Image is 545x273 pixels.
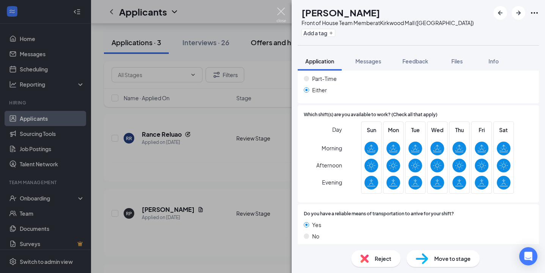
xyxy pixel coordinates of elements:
svg: ArrowRight [514,8,523,17]
span: Reject [375,254,391,263]
span: Do you have a reliable means of transportation to arrive for your shift? [304,210,454,218]
span: Wed [430,126,444,134]
span: Yes [312,221,321,229]
span: Day [332,125,342,134]
span: Application [305,58,334,65]
span: Evening [322,175,342,189]
span: Morning [322,141,342,155]
button: ArrowLeftNew [493,6,507,20]
span: No [312,232,319,240]
span: Move to stage [434,254,471,263]
span: Sun [364,126,378,134]
span: Sat [497,126,510,134]
span: Thu [452,126,466,134]
span: Tue [408,126,422,134]
h1: [PERSON_NAME] [302,6,380,19]
span: Fri [475,126,488,134]
span: Either [312,86,327,94]
svg: Ellipses [530,8,539,17]
span: Mon [386,126,400,134]
button: ArrowRight [512,6,525,20]
span: Messages [355,58,381,65]
svg: ArrowLeftNew [496,8,505,17]
button: PlusAdd a tag [302,29,335,37]
span: Feedback [402,58,428,65]
span: Files [451,58,463,65]
span: Part-Time [312,74,337,83]
span: Afternoon [316,158,342,172]
span: Which shift(s) are you available to work? (Check all that apply) [304,111,437,118]
div: Front of House Team Member at Kirkwood Mall ([GEOGRAPHIC_DATA]) [302,19,474,27]
svg: Plus [329,31,333,35]
span: Info [488,58,499,65]
div: Open Intercom Messenger [519,247,537,265]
